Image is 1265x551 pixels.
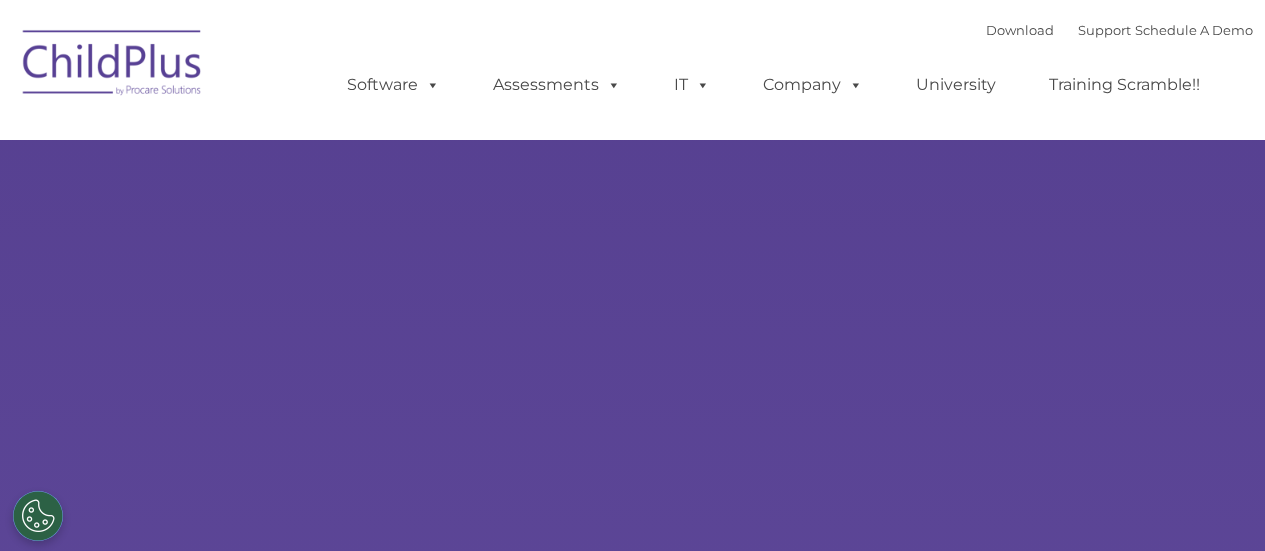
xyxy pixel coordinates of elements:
a: Company [743,65,883,105]
a: Software [327,65,460,105]
a: IT [654,65,730,105]
a: Support [1078,22,1131,38]
a: University [896,65,1016,105]
a: Download [986,22,1054,38]
a: Assessments [473,65,641,105]
font: | [986,22,1253,38]
img: ChildPlus by Procare Solutions [13,16,213,116]
button: Cookies Settings [13,491,63,541]
a: Training Scramble!! [1029,65,1220,105]
a: Schedule A Demo [1135,22,1253,38]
